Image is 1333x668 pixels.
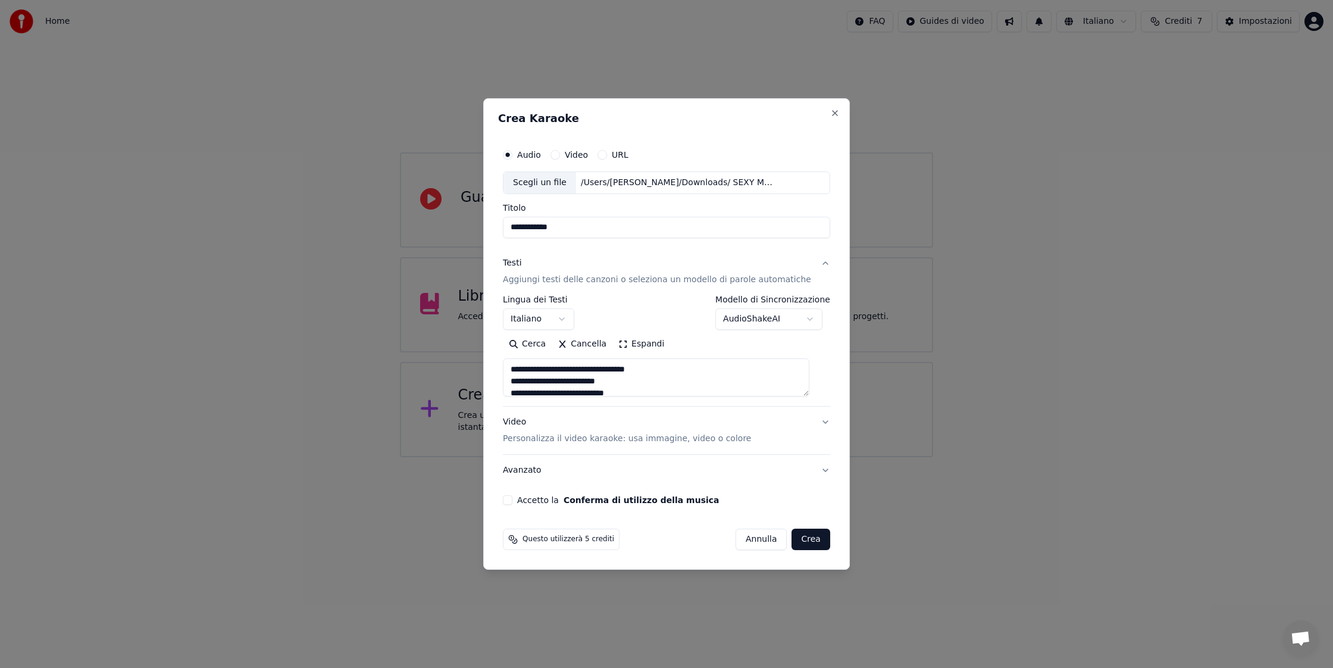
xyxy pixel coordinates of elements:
[503,295,830,406] div: TestiAggiungi testi delle canzoni o seleziona un modello di parole automatiche
[503,455,830,486] button: Avanzato
[792,529,830,550] button: Crea
[517,496,719,504] label: Accetto la
[612,335,670,354] button: Espandi
[503,433,751,445] p: Personalizza il video karaoke: usa immagine, video o colore
[503,248,830,295] button: TestiAggiungi testi delle canzoni o seleziona un modello di parole automatiche
[564,496,719,504] button: Accetto la
[503,335,552,354] button: Cerca
[503,295,574,304] label: Lingua dei Testi
[715,295,830,304] label: Modello di Sincronizzazione
[552,335,612,354] button: Cancella
[503,204,830,212] label: Titolo
[503,172,576,193] div: Scegli un file
[503,274,811,286] p: Aggiungi testi delle canzoni o seleziona un modello di parole automatiche
[612,151,628,159] label: URL
[565,151,588,159] label: Video
[517,151,541,159] label: Audio
[503,407,830,454] button: VideoPersonalizza il video karaoke: usa immagine, video o colore
[503,257,521,269] div: Testi
[522,535,614,544] span: Questo utilizzerà 5 crediti
[498,113,835,124] h2: Crea Karaoke
[503,416,751,445] div: Video
[576,177,778,189] div: /Users/[PERSON_NAME]/Downloads/ SEXY MAGICA.mp3
[736,529,787,550] button: Annulla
